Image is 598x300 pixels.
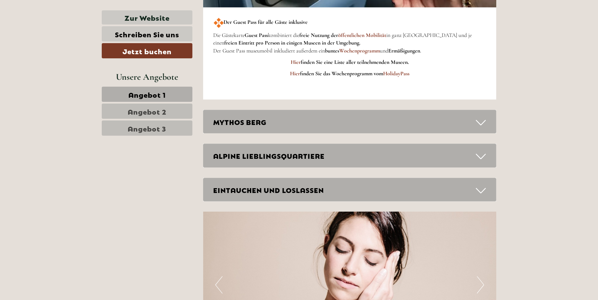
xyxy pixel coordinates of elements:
[203,178,497,202] div: EINTAUCHEN UND LOSLASSEN
[203,144,497,167] div: ALPINE LIEBLINGSQUARTIERE
[128,106,166,116] span: Angebot 2
[102,10,192,25] a: Zur Website
[214,18,224,28] img: new-1
[5,19,102,40] div: Guten Tag, wie können wir Ihnen helfen?
[325,47,380,54] strong: buntes
[389,47,420,54] strong: Ermäßigungen
[215,276,223,293] button: Previous
[290,70,409,77] strong: finden Sie das Wochenprogramm vom
[301,59,409,66] strong: finden Sie eine Liste aller teilnehmenden Museen.
[300,32,387,39] strong: freie Nutzung der
[102,70,192,83] div: Unsere Angebote
[128,89,166,99] span: Angebot 1
[383,70,409,77] a: HolidayPass
[128,123,166,133] span: Angebot 3
[290,70,300,77] a: Hier
[203,110,497,134] div: MYTHOS BERG
[102,43,192,58] a: Jetzt buchen
[339,47,380,54] a: Wochenprogramm
[224,179,273,194] button: Senden
[338,32,387,39] a: öffentlichen Mobilität
[214,19,308,26] strong: Der Guest Pass für alle Gäste inklusive
[10,20,98,26] div: [GEOGRAPHIC_DATA]
[214,31,486,55] p: Die Gästekarte kombiniert die in ganz [GEOGRAPHIC_DATA] und je einen Der Guest Pass museumobil in...
[120,5,152,17] div: Montag
[10,33,98,38] small: 18:18
[225,39,361,46] strong: freien Eintritt pro Person in einigen Museen in der Umgebung.
[477,276,484,293] button: Next
[102,26,192,41] a: Schreiben Sie uns
[291,59,301,66] a: Hier
[245,32,268,39] strong: Guest Pass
